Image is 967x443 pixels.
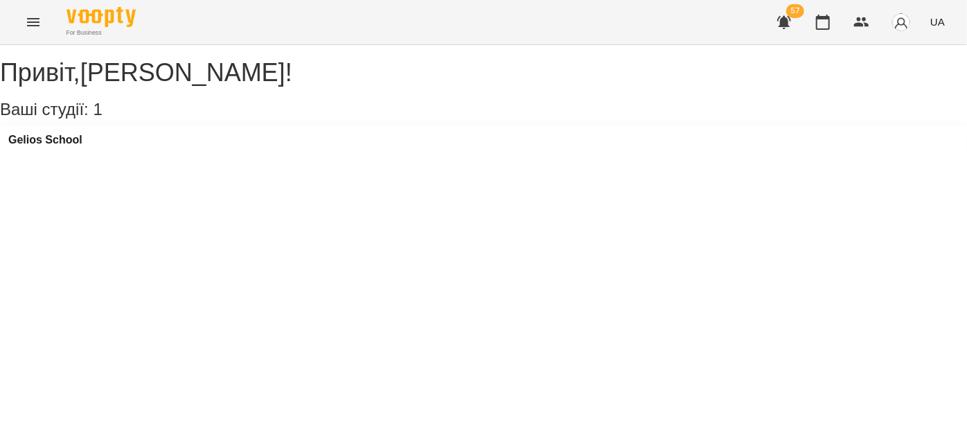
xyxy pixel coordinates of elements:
[786,4,804,18] span: 57
[66,28,136,37] span: For Business
[925,9,950,35] button: UA
[17,6,50,39] button: Menu
[66,7,136,27] img: Voopty Logo
[930,15,945,29] span: UA
[8,134,82,146] a: Gelios School
[891,12,911,32] img: avatar_s.png
[93,100,102,119] span: 1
